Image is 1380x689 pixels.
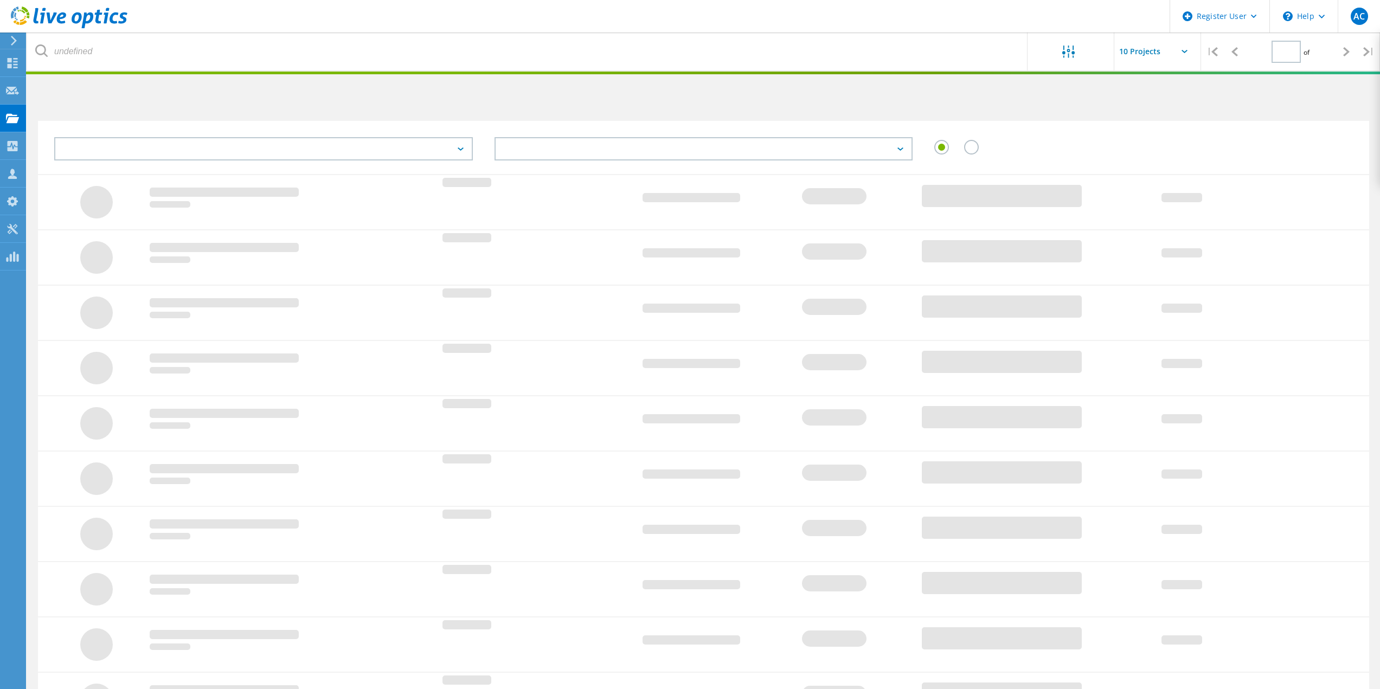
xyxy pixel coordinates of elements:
[1358,33,1380,71] div: |
[1353,12,1365,21] span: AC
[27,33,1028,70] input: undefined
[11,23,127,30] a: Live Optics Dashboard
[1304,48,1310,57] span: of
[1201,33,1223,71] div: |
[1283,11,1293,21] svg: \n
